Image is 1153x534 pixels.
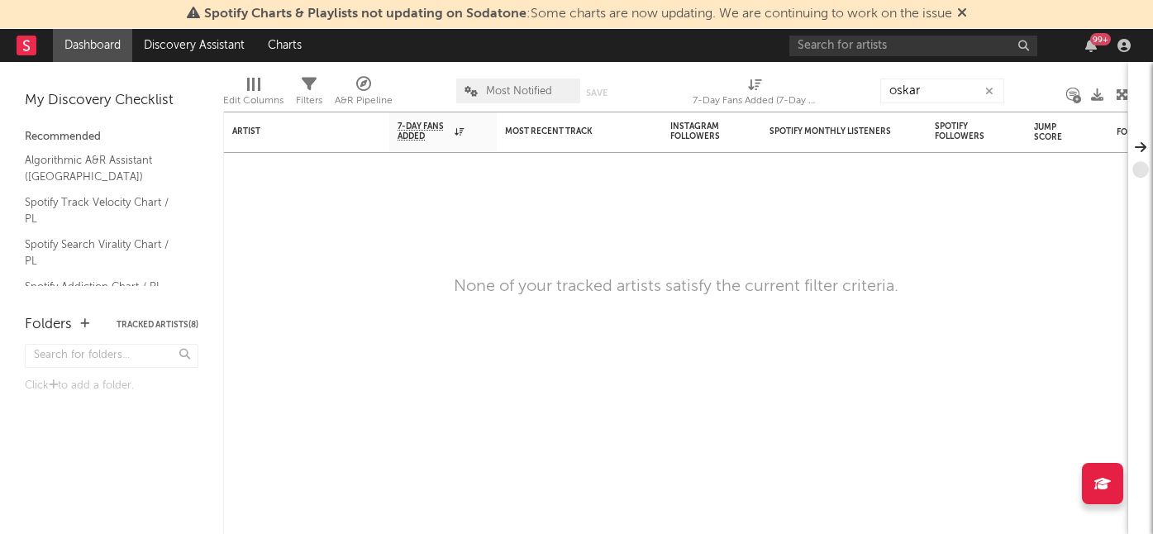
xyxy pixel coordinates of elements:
[204,7,952,21] span: : Some charts are now updating. We are continuing to work on the issue
[25,127,198,147] div: Recommended
[486,86,552,97] span: Most Notified
[935,122,993,141] div: Spotify Followers
[25,315,72,335] div: Folders
[296,70,322,118] div: Filters
[117,321,198,329] button: Tracked Artists(8)
[957,7,967,21] span: Dismiss
[670,122,728,141] div: Instagram Followers
[335,91,393,111] div: A&R Pipeline
[25,151,182,185] a: Algorithmic A&R Assistant ([GEOGRAPHIC_DATA])
[1090,33,1111,45] div: 99 +
[398,122,450,141] span: 7-Day Fans Added
[132,29,256,62] a: Discovery Assistant
[1034,122,1075,142] div: Jump Score
[25,236,182,269] a: Spotify Search Virality Chart / PL
[789,36,1037,56] input: Search for artists
[204,7,526,21] span: Spotify Charts & Playlists not updating on Sodatone
[223,91,283,111] div: Edit Columns
[223,70,283,118] div: Edit Columns
[232,126,356,136] div: Artist
[53,29,132,62] a: Dashboard
[25,376,198,396] div: Click to add a folder.
[296,91,322,111] div: Filters
[25,344,198,368] input: Search for folders...
[454,277,898,297] div: None of your tracked artists satisfy the current filter criteria.
[693,70,817,118] div: 7-Day Fans Added (7-Day Fans Added)
[586,88,607,98] button: Save
[1085,39,1097,52] button: 99+
[25,91,198,111] div: My Discovery Checklist
[256,29,313,62] a: Charts
[25,278,182,296] a: Spotify Addiction Chart / PL
[505,126,629,136] div: Most Recent Track
[693,91,817,111] div: 7-Day Fans Added (7-Day Fans Added)
[25,193,182,227] a: Spotify Track Velocity Chart / PL
[880,79,1004,103] input: Search...
[769,126,893,136] div: Spotify Monthly Listeners
[335,70,393,118] div: A&R Pipeline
